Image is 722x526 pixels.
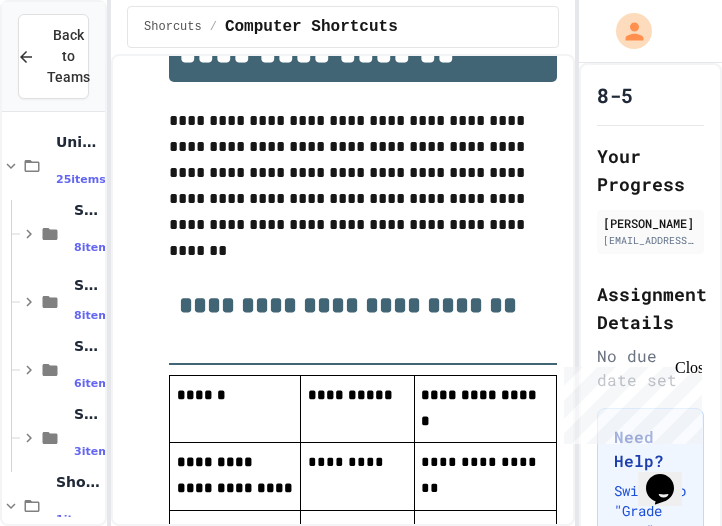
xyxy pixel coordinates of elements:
[56,473,101,491] span: Shorcuts
[597,280,704,336] h2: Assignment Details
[8,8,138,127] div: Chat with us now!Close
[595,8,657,54] div: My Account
[74,445,116,458] span: 3 items
[638,446,702,506] iframe: chat widget
[74,377,116,390] span: 6 items
[74,337,101,355] span: Section 1.3
[74,276,101,294] span: Section 1.2
[74,241,116,254] span: 8 items
[603,214,698,232] div: [PERSON_NAME]
[56,513,98,526] span: 1 items
[556,359,702,444] iframe: chat widget
[56,133,101,151] span: Unit 1: Intro to CS
[74,309,116,322] span: 8 items
[225,15,398,39] span: Computer Shortcuts
[74,201,101,219] span: Section 1.1
[597,344,704,392] div: No due date set
[74,405,101,423] span: Section 1.4
[597,142,704,198] h2: Your Progress
[144,19,202,35] span: Shorcuts
[603,233,698,248] div: [EMAIL_ADDRESS][DOMAIN_NAME]
[614,425,687,473] h3: Need Help?
[47,25,90,88] span: Back to Teams
[597,81,633,109] h1: 8-5
[210,19,217,35] span: /
[56,173,106,186] span: 25 items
